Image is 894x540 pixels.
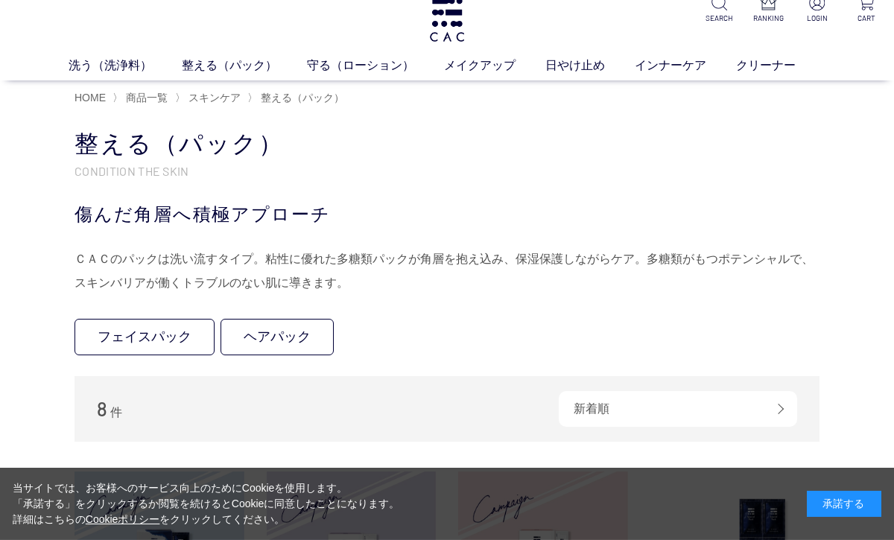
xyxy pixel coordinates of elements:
span: 商品一覧 [126,92,168,104]
a: フェイスパック [74,319,215,355]
a: Cookieポリシー [86,513,160,525]
li: 〉 [175,91,244,105]
a: 整える（パック） [182,57,307,74]
span: 件 [110,406,122,419]
span: 8 [97,397,107,420]
p: LOGIN [802,13,833,24]
div: 承諾する [807,491,881,517]
a: 洗う（洗浄料） [69,57,182,74]
p: CONDITION THE SKIN [74,163,819,179]
p: CART [851,13,882,24]
a: メイクアップ [444,57,545,74]
a: 商品一覧 [123,92,168,104]
div: ＣＡＣのパックは洗い流すタイプ。粘性に優れた多糖類パックが角層を抱え込み、保湿保護しながらケア。多糖類がもつポテンシャルで、スキンバリアが働くトラブルのない肌に導きます。 [74,247,819,295]
a: HOME [74,92,106,104]
div: 当サイトでは、お客様へのサービス向上のためにCookieを使用します。 「承諾する」をクリックするか閲覧を続けるとCookieに同意したことになります。 詳細はこちらの をクリックしてください。 [13,480,400,527]
p: RANKING [752,13,784,24]
a: 日やけ止め [545,57,635,74]
p: SEARCH [703,13,735,24]
a: 整える（パック） [258,92,344,104]
div: 傷んだ角層へ積極アプローチ [74,201,819,228]
h1: 整える（パック） [74,128,819,160]
a: スキンケア [186,92,241,104]
a: クリーナー [736,57,825,74]
div: 新着順 [559,391,797,427]
li: 〉 [247,91,348,105]
a: インナーケア [635,57,736,74]
span: 整える（パック） [261,92,344,104]
li: 〉 [112,91,171,105]
a: ヘアパック [221,319,334,355]
span: スキンケア [188,92,241,104]
a: 守る（ローション） [307,57,444,74]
